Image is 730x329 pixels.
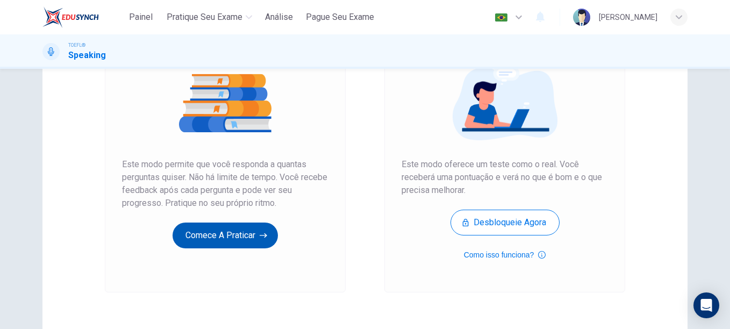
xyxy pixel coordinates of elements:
img: pt [495,13,508,22]
button: Desbloqueie agora [450,210,560,235]
button: Comece a praticar [173,223,278,248]
button: Painel [124,8,158,27]
span: Painel [129,11,153,24]
button: Pague Seu Exame [302,8,378,27]
button: Como isso funciona? [464,248,546,261]
a: EduSynch logo [42,6,124,28]
span: Pague Seu Exame [306,11,374,24]
span: Este modo oferece um teste como o real. Você receberá uma pontuação e verá no que é bom e o que p... [402,158,608,197]
div: [PERSON_NAME] [599,11,657,24]
img: Profile picture [573,9,590,26]
span: Este modo permite que você responda a quantas perguntas quiser. Não há limite de tempo. Você rece... [122,158,328,210]
span: TOEFL® [68,41,85,49]
img: EduSynch logo [42,6,99,28]
span: Pratique seu exame [167,11,242,24]
div: Open Intercom Messenger [693,292,719,318]
h1: Speaking [68,49,106,62]
button: Pratique seu exame [162,8,256,27]
span: Análise [265,11,293,24]
button: Análise [261,8,297,27]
